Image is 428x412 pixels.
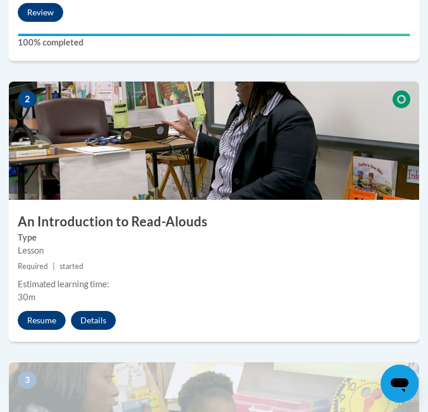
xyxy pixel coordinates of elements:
img: Course Image [9,82,419,200]
span: Required [18,262,48,271]
label: Type [18,231,410,244]
span: | [53,262,55,271]
h3: An Introduction to Read-Alouds [9,213,419,231]
span: 3 [18,371,37,389]
button: Details [71,311,116,330]
span: started [60,262,83,271]
label: 100% completed [18,36,410,49]
div: Your progress [18,34,410,36]
div: Lesson [18,244,410,257]
button: Review [18,3,63,22]
span: 2 [18,90,37,108]
iframe: Button to launch messaging window [381,365,419,403]
span: 30m [18,292,35,302]
button: Resume [18,311,66,330]
div: Estimated learning time: [18,278,410,291]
